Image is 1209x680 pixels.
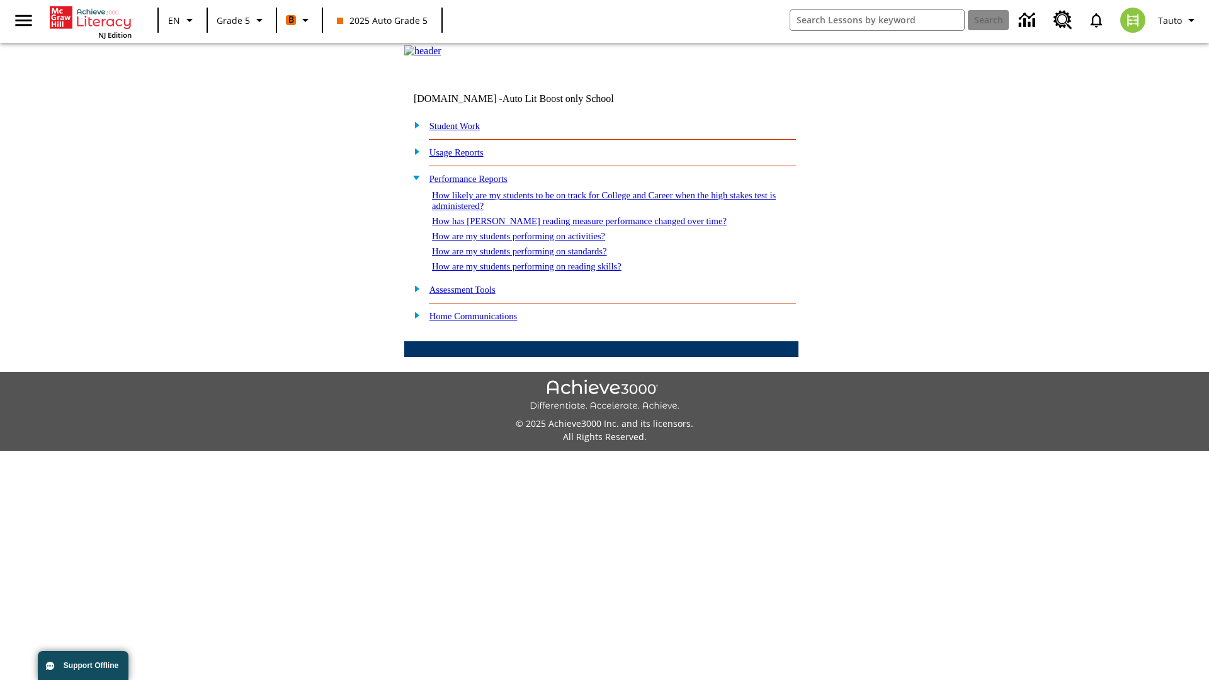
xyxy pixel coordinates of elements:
img: plus.gif [407,119,421,130]
span: Grade 5 [217,14,250,27]
a: How are my students performing on reading skills? [432,261,622,271]
button: Open side menu [5,2,42,39]
img: Achieve3000 Differentiate Accelerate Achieve [530,380,679,412]
input: search field [790,10,964,30]
button: Support Offline [38,651,128,680]
img: plus.gif [407,145,421,157]
span: B [288,12,294,28]
span: NJ Edition [98,30,132,40]
a: Student Work [429,121,480,131]
button: Grade: Grade 5, Select a grade [212,9,272,31]
a: Notifications [1080,4,1113,37]
a: Resource Center, Will open in new tab [1046,3,1080,37]
a: Data Center [1011,3,1046,38]
div: Home [50,4,132,40]
nobr: Auto Lit Boost only School [502,93,614,104]
img: plus.gif [407,283,421,294]
a: Home Communications [429,311,518,321]
span: Tauto [1158,14,1182,27]
a: Performance Reports [429,174,508,184]
span: 2025 Auto Grade 5 [337,14,428,27]
img: avatar image [1120,8,1145,33]
button: Boost Class color is orange. Change class color [281,9,318,31]
img: minus.gif [407,172,421,183]
img: plus.gif [407,309,421,320]
a: Usage Reports [429,147,484,157]
button: Select a new avatar [1113,4,1153,37]
a: How has [PERSON_NAME] reading measure performance changed over time? [432,216,727,226]
button: Profile/Settings [1153,9,1204,31]
a: Assessment Tools [429,285,496,295]
a: How are my students performing on activities? [432,231,605,241]
a: How likely are my students to be on track for College and Career when the high stakes test is adm... [432,190,776,211]
button: Language: EN, Select a language [162,9,203,31]
span: EN [168,14,180,27]
span: Support Offline [64,661,118,670]
td: [DOMAIN_NAME] - [414,93,645,105]
a: How are my students performing on standards? [432,246,607,256]
img: header [404,45,441,57]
